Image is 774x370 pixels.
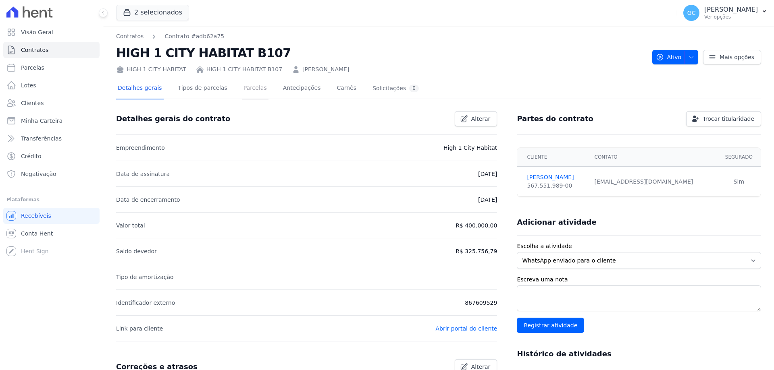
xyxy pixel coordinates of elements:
[443,143,497,153] p: High 1 City Habitat
[21,229,53,238] span: Conta Hent
[3,208,100,224] a: Recebíveis
[3,113,100,129] a: Minha Carteira
[21,46,48,54] span: Contratos
[703,50,761,64] a: Mais opções
[372,85,419,92] div: Solicitações
[116,298,175,308] p: Identificador externo
[371,78,420,99] a: Solicitações0
[164,32,224,41] a: Contrato #adb62a75
[116,78,164,99] a: Detalhes gerais
[116,32,646,41] nav: Breadcrumb
[409,85,419,92] div: 0
[3,24,100,40] a: Visão Geral
[652,50,699,64] button: Ativo
[517,148,589,167] th: Cliente
[116,143,165,153] p: Empreendimento
[21,99,44,107] span: Clientes
[517,114,593,124] h3: Partes do contrato
[21,117,62,125] span: Minha Carteira
[116,324,163,333] p: Link para cliente
[456,221,497,230] p: R$ 400.000,00
[3,130,100,147] a: Transferências
[3,148,100,164] a: Crédito
[206,65,282,74] a: HIGH 1 CITY HABITAT B107
[3,95,100,111] a: Clientes
[3,225,100,242] a: Conta Hent
[21,212,51,220] span: Recebíveis
[478,195,497,205] p: [DATE]
[687,10,696,16] span: GC
[517,275,761,284] label: Escreva uma nota
[527,182,585,190] div: 567.551.989-00
[116,195,180,205] p: Data de encerramento
[717,167,761,197] td: Sim
[527,173,585,182] a: [PERSON_NAME]
[590,148,717,167] th: Contato
[335,78,358,99] a: Carnês
[704,6,758,14] p: [PERSON_NAME]
[21,28,53,36] span: Visão Geral
[595,178,712,186] div: [EMAIL_ADDRESS][DOMAIN_NAME]
[517,242,761,250] label: Escolha a atividade
[116,5,189,20] button: 2 selecionados
[281,78,322,99] a: Antecipações
[116,169,170,179] p: Data de assinatura
[517,349,611,359] h3: Histórico de atividades
[3,166,100,182] a: Negativação
[456,246,497,256] p: R$ 325.756,79
[21,170,56,178] span: Negativação
[720,53,754,61] span: Mais opções
[21,81,36,89] span: Lotes
[517,318,584,333] input: Registrar atividade
[478,169,497,179] p: [DATE]
[656,50,682,64] span: Ativo
[116,32,224,41] nav: Breadcrumb
[116,246,157,256] p: Saldo devedor
[704,14,758,20] p: Ver opções
[435,325,497,332] a: Abrir portal do cliente
[177,78,229,99] a: Tipos de parcelas
[116,114,230,124] h3: Detalhes gerais do contrato
[242,78,268,99] a: Parcelas
[686,111,761,126] a: Trocar titularidade
[455,111,497,126] a: Alterar
[116,32,144,41] a: Contratos
[677,2,774,24] button: GC [PERSON_NAME] Ver opções
[3,77,100,93] a: Lotes
[116,65,186,74] div: HIGH 1 CITY HABITAT
[21,152,42,160] span: Crédito
[302,65,349,74] a: [PERSON_NAME]
[116,272,174,282] p: Tipo de amortização
[471,115,491,123] span: Alterar
[6,195,96,205] div: Plataformas
[21,64,44,72] span: Parcelas
[465,298,497,308] p: 867609529
[703,115,754,123] span: Trocar titularidade
[517,217,596,227] h3: Adicionar atividade
[3,42,100,58] a: Contratos
[116,221,145,230] p: Valor total
[3,60,100,76] a: Parcelas
[21,134,62,143] span: Transferências
[116,44,646,62] h2: HIGH 1 CITY HABITAT B107
[717,148,761,167] th: Segurado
